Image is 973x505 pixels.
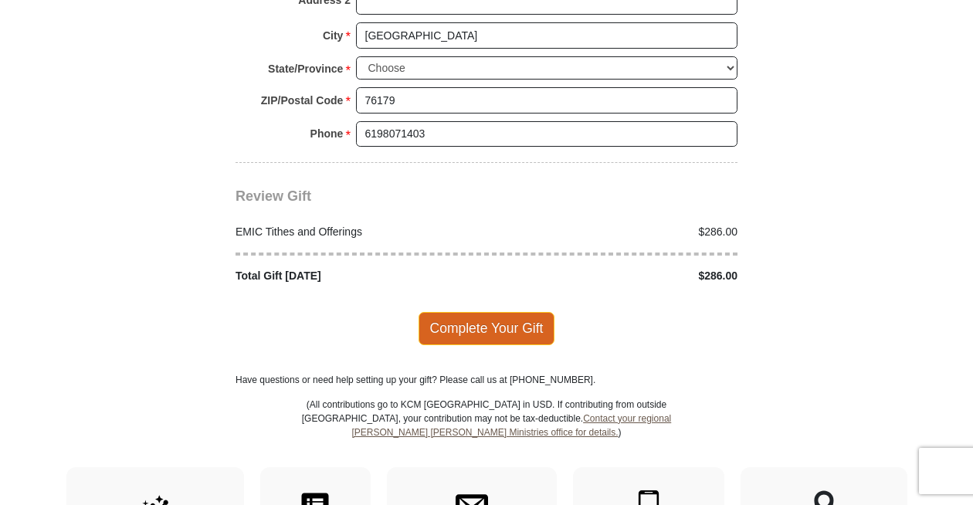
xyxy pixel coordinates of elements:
[268,58,343,80] strong: State/Province
[486,268,746,284] div: $286.00
[228,268,487,284] div: Total Gift [DATE]
[236,188,311,204] span: Review Gift
[419,312,555,344] span: Complete Your Gift
[486,224,746,240] div: $286.00
[261,90,344,111] strong: ZIP/Postal Code
[323,25,343,46] strong: City
[351,413,671,438] a: Contact your regional [PERSON_NAME] [PERSON_NAME] Ministries office for details.
[236,373,737,387] p: Have questions or need help setting up your gift? Please call us at [PHONE_NUMBER].
[301,398,672,467] p: (All contributions go to KCM [GEOGRAPHIC_DATA] in USD. If contributing from outside [GEOGRAPHIC_D...
[310,123,344,144] strong: Phone
[228,224,487,240] div: EMIC Tithes and Offerings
